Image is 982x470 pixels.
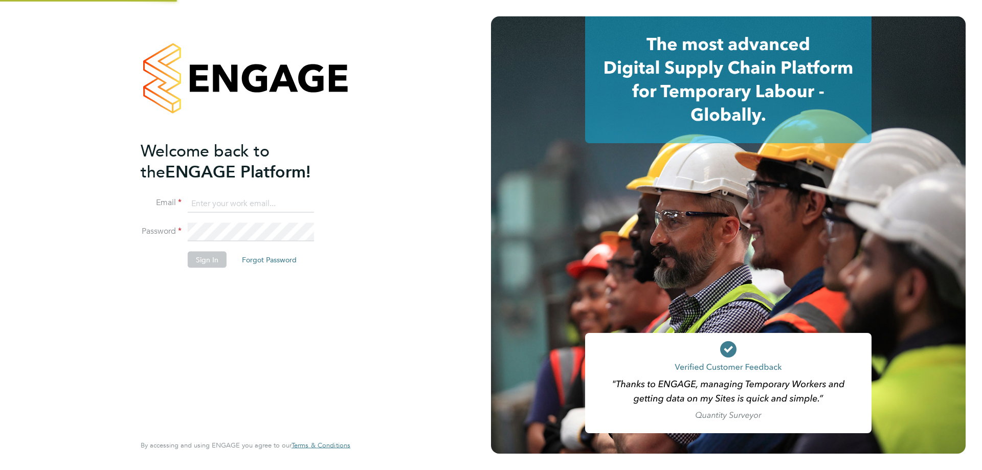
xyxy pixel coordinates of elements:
label: Password [141,226,182,237]
span: By accessing and using ENGAGE you agree to our [141,441,350,450]
h2: ENGAGE Platform! [141,140,340,182]
button: Forgot Password [234,252,305,268]
a: Terms & Conditions [292,441,350,450]
label: Email [141,197,182,208]
span: Welcome back to the [141,141,270,182]
button: Sign In [188,252,227,268]
input: Enter your work email... [188,194,314,213]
